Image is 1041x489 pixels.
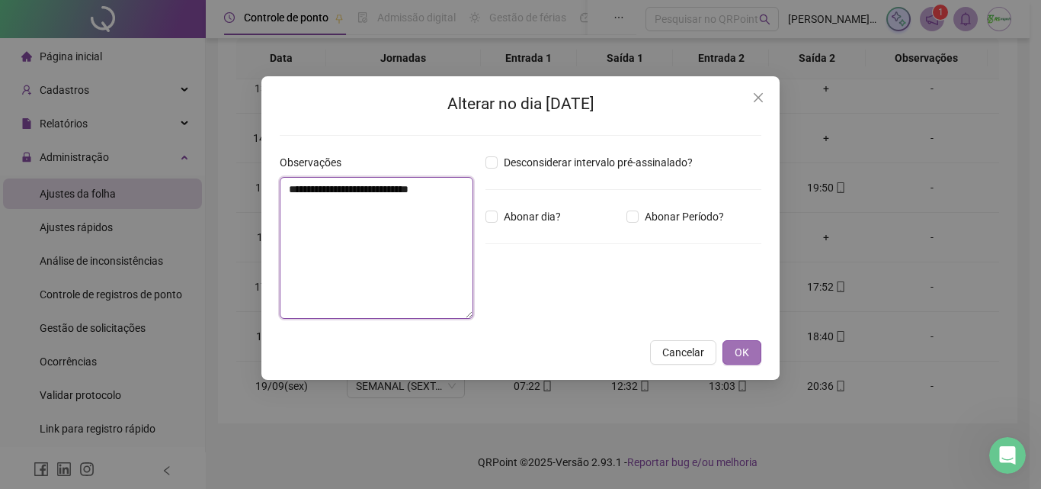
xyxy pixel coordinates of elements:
[650,340,716,365] button: Cancelar
[498,208,567,225] span: Abonar dia?
[498,154,699,171] span: Desconsiderar intervalo pré-assinalado?
[752,92,764,104] span: close
[989,437,1026,474] iframe: Intercom live chat
[662,344,704,361] span: Cancelar
[722,340,761,365] button: OK
[639,208,730,225] span: Abonar Período?
[746,85,770,110] button: Close
[280,92,761,117] h2: Alterar no dia [DATE]
[280,154,351,171] label: Observações
[735,344,749,361] span: OK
